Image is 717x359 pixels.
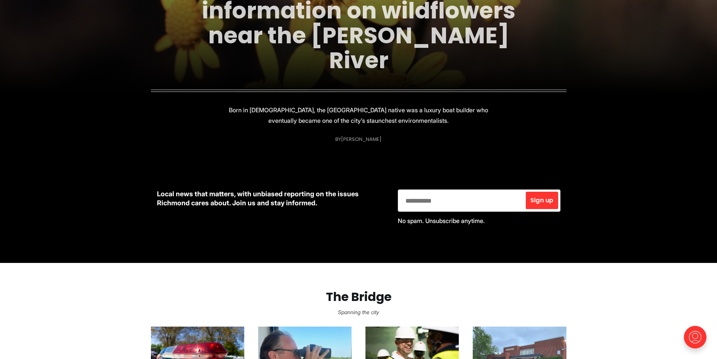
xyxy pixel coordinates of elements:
div: By [335,136,382,142]
span: No spam. Unsubscribe anytime. [398,217,485,225]
button: Sign up [526,192,558,209]
iframe: portal-trigger [677,322,717,359]
p: Spanning the city [12,307,705,318]
p: Born in [DEMOGRAPHIC_DATA], the [GEOGRAPHIC_DATA] native was a luxury boat builder who eventually... [225,105,493,126]
h2: The Bridge [12,290,705,304]
span: Sign up [530,197,553,203]
a: [PERSON_NAME] [341,136,382,143]
p: Local news that matters, with unbiased reporting on the issues Richmond cares about. Join us and ... [157,189,386,208]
